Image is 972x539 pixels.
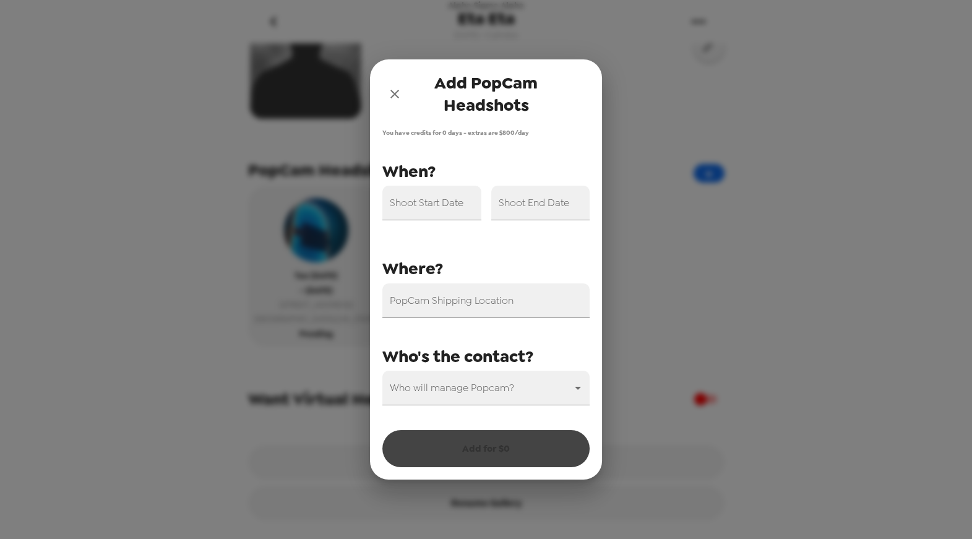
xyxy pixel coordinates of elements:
[491,186,590,220] input: Choose date
[382,129,590,137] span: You have credits for 0 days - extras are $ 800 /day
[382,160,436,183] span: When?
[407,72,565,116] span: Add PopCam Headshots
[382,186,481,220] input: Choose date
[382,345,533,368] span: Who's the contact?
[382,257,443,280] span: Where?
[382,82,407,106] button: close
